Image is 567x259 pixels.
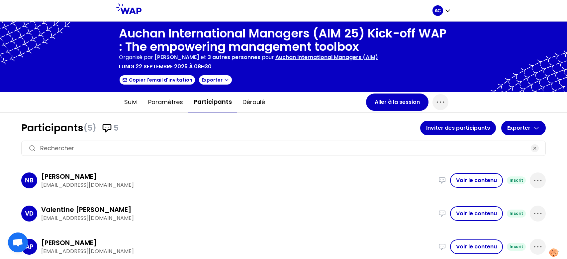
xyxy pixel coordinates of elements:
h3: [PERSON_NAME] [41,238,97,247]
p: [EMAIL_ADDRESS][DOMAIN_NAME] [41,181,434,189]
button: Paramètres [143,92,188,112]
button: Aller à la session [366,94,428,111]
p: [EMAIL_ADDRESS][DOMAIN_NAME] [41,214,434,222]
button: Inviter des participants [420,121,496,135]
div: Inscrit [507,176,526,184]
p: [EMAIL_ADDRESS][DOMAIN_NAME] [41,247,434,255]
p: lundi 22 septembre 2025 à 08h30 [119,63,212,71]
div: Ouvrir le chat [8,232,28,252]
span: 5 [114,123,119,133]
div: Inscrit [507,210,526,218]
button: Exporter [501,121,546,135]
h1: Participants [21,122,420,134]
input: Rechercher [40,144,527,153]
p: pour [262,53,274,61]
button: Copier l'email d'invitation [119,75,196,85]
p: Auchan International Managers (AIM) [275,53,378,61]
button: Voir le contenu [450,206,503,221]
h3: [PERSON_NAME] [41,172,97,181]
p: et [154,53,260,61]
p: VD [25,209,34,218]
span: [PERSON_NAME] [154,53,199,61]
div: Inscrit [507,243,526,251]
button: Déroulé [237,92,270,112]
span: (5) [83,123,96,133]
p: Organisé par [119,53,153,61]
button: Suivi [119,92,143,112]
button: Participants [188,92,237,112]
h3: Valentine [PERSON_NAME] [41,205,132,214]
button: Voir le contenu [450,239,503,254]
span: 3 autres personnes [208,53,260,61]
button: AC [432,5,451,16]
p: NB [25,176,34,185]
p: AC [434,7,441,14]
button: Voir le contenu [450,173,503,188]
button: Exporter [198,75,233,85]
p: AP [25,242,34,251]
h1: Auchan International Managers (AIM 25) Kick-off WAP : The empowering management toolbox [119,27,448,53]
